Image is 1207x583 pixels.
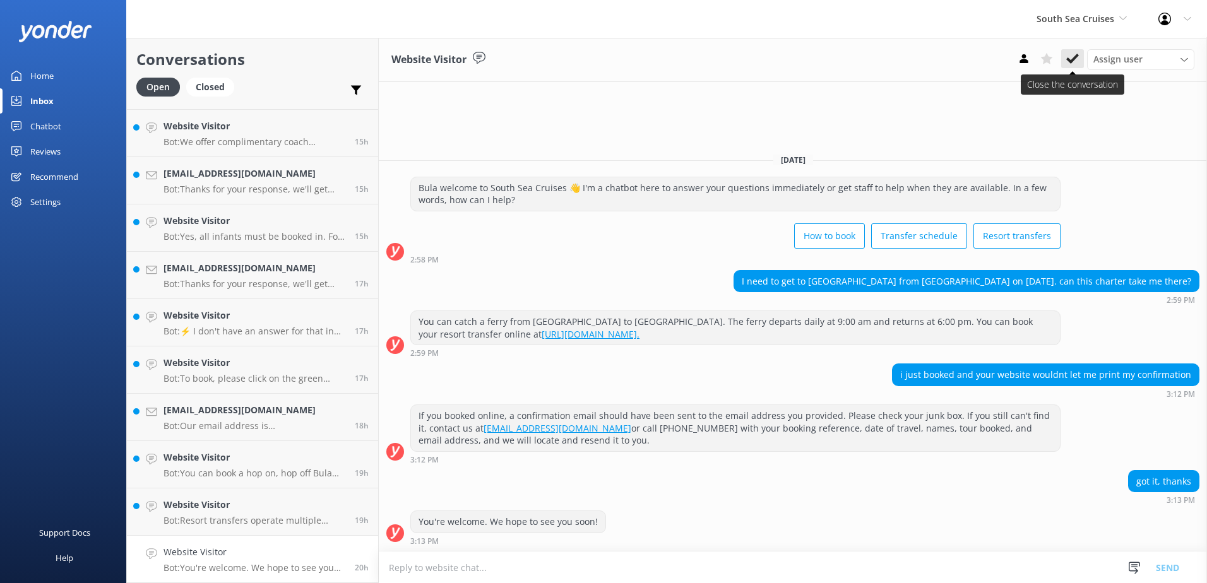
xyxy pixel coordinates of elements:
[127,488,378,536] a: Website VisitorBot:Resort transfers operate multiple times a day, every day, departing from [GEOG...
[127,299,378,346] a: Website VisitorBot:⚡ I don't have an answer for that in my knowledge base. Please try and rephras...
[411,177,1060,211] div: Bula welcome to South Sea Cruises 👋 I'm a chatbot here to answer your questions immediately or ge...
[773,155,813,165] span: [DATE]
[136,47,369,71] h2: Conversations
[127,157,378,204] a: [EMAIL_ADDRESS][DOMAIN_NAME]Bot:Thanks for your response, we'll get back to you as soon as we can...
[19,21,92,42] img: yonder-white-logo.png
[410,456,439,464] strong: 3:12 PM
[1093,52,1143,66] span: Assign user
[355,231,369,242] span: 07:32pm 10-Aug-2025 (UTC +12:00) Pacific/Auckland
[164,356,345,370] h4: Website Visitor
[893,364,1199,386] div: i just booked and your website wouldnt let me print my confirmation
[164,214,345,228] h4: Website Visitor
[56,545,73,570] div: Help
[164,231,345,242] p: Bot: Yes, all infants must be booked in. For resort transfers, children aged [DEMOGRAPHIC_DATA] y...
[892,389,1199,398] div: 03:12pm 10-Aug-2025 (UTC +12:00) Pacific/Auckland
[1037,13,1114,25] span: South Sea Cruises
[794,223,865,249] button: How to book
[734,295,1199,304] div: 02:59pm 10-Aug-2025 (UTC +12:00) Pacific/Auckland
[411,405,1060,451] div: If you booked online, a confirmation email should have been sent to the email address you provide...
[127,110,378,157] a: Website VisitorBot:We offer complimentary coach transfers to and from [GEOGRAPHIC_DATA] and [GEOG...
[355,562,369,573] span: 03:13pm 10-Aug-2025 (UTC +12:00) Pacific/Auckland
[164,403,345,417] h4: [EMAIL_ADDRESS][DOMAIN_NAME]
[410,455,1061,464] div: 03:12pm 10-Aug-2025 (UTC +12:00) Pacific/Auckland
[484,422,631,434] a: [EMAIL_ADDRESS][DOMAIN_NAME]
[164,545,345,559] h4: Website Visitor
[410,348,1061,357] div: 02:59pm 10-Aug-2025 (UTC +12:00) Pacific/Auckland
[136,78,180,97] div: Open
[30,88,54,114] div: Inbox
[391,52,467,68] h3: Website Visitor
[410,538,439,545] strong: 3:13 PM
[410,350,439,357] strong: 2:59 PM
[355,468,369,478] span: 04:07pm 10-Aug-2025 (UTC +12:00) Pacific/Auckland
[1167,297,1195,304] strong: 2:59 PM
[164,309,345,322] h4: Website Visitor
[164,261,345,275] h4: [EMAIL_ADDRESS][DOMAIN_NAME]
[127,394,378,441] a: [EMAIL_ADDRESS][DOMAIN_NAME]Bot:Our email address is [EMAIL_ADDRESS][DOMAIN_NAME]. If you are exp...
[1087,49,1194,69] div: Assign User
[164,420,345,432] p: Bot: Our email address is [EMAIL_ADDRESS][DOMAIN_NAME]. If you are experiencing issues, you can a...
[164,167,345,180] h4: [EMAIL_ADDRESS][DOMAIN_NAME]
[30,63,54,88] div: Home
[164,562,345,574] p: Bot: You're welcome. We hope to see you soon!
[355,184,369,194] span: 08:01pm 10-Aug-2025 (UTC +12:00) Pacific/Auckland
[734,271,1199,292] div: I need to get to [GEOGRAPHIC_DATA] from [GEOGRAPHIC_DATA] on [DATE]. can this charter take me there?
[411,511,605,533] div: You're welcome. We hope to see you soon!
[973,223,1061,249] button: Resort transfers
[355,373,369,384] span: 05:46pm 10-Aug-2025 (UTC +12:00) Pacific/Auckland
[410,256,439,264] strong: 2:58 PM
[355,326,369,336] span: 06:14pm 10-Aug-2025 (UTC +12:00) Pacific/Auckland
[410,255,1061,264] div: 02:58pm 10-Aug-2025 (UTC +12:00) Pacific/Auckland
[164,119,345,133] h4: Website Visitor
[30,189,61,215] div: Settings
[355,420,369,431] span: 05:19pm 10-Aug-2025 (UTC +12:00) Pacific/Auckland
[127,536,378,583] a: Website VisitorBot:You're welcome. We hope to see you soon!20h
[1128,495,1199,504] div: 03:13pm 10-Aug-2025 (UTC +12:00) Pacific/Auckland
[542,328,639,340] a: [URL][DOMAIN_NAME].
[164,184,345,195] p: Bot: Thanks for your response, we'll get back to you as soon as we can during opening hours.
[164,468,345,479] p: Bot: You can book a hop on, hop off Bula pass around the Yasawa Group of Islands via Awesome Adve...
[127,252,378,299] a: [EMAIL_ADDRESS][DOMAIN_NAME]Bot:Thanks for your response, we'll get back to you as soon as we can...
[355,136,369,147] span: 08:19pm 10-Aug-2025 (UTC +12:00) Pacific/Auckland
[355,515,369,526] span: 03:53pm 10-Aug-2025 (UTC +12:00) Pacific/Auckland
[1167,497,1195,504] strong: 3:13 PM
[186,78,234,97] div: Closed
[164,498,345,512] h4: Website Visitor
[1167,391,1195,398] strong: 3:12 PM
[30,164,78,189] div: Recommend
[164,326,345,337] p: Bot: ⚡ I don't have an answer for that in my knowledge base. Please try and rephrase your questio...
[355,278,369,289] span: 06:20pm 10-Aug-2025 (UTC +12:00) Pacific/Auckland
[164,515,345,526] p: Bot: Resort transfers operate multiple times a day, every day, departing from [GEOGRAPHIC_DATA] a...
[186,79,241,93] a: Closed
[164,136,345,148] p: Bot: We offer complimentary coach transfers to and from [GEOGRAPHIC_DATA] and [GEOGRAPHIC_DATA] h...
[1129,471,1199,492] div: got it, thanks
[127,346,378,394] a: Website VisitorBot:To book, please click on the green Book Now button on our website and follow t...
[127,204,378,252] a: Website VisitorBot:Yes, all infants must be booked in. For resort transfers, children aged [DEMOG...
[30,139,61,164] div: Reviews
[30,114,61,139] div: Chatbot
[136,79,186,93] a: Open
[39,520,90,545] div: Support Docs
[164,450,345,464] h4: Website Visitor
[410,536,606,545] div: 03:13pm 10-Aug-2025 (UTC +12:00) Pacific/Auckland
[164,373,345,384] p: Bot: To book, please click on the green Book Now button on our website and follow the prompts. Yo...
[127,441,378,488] a: Website VisitorBot:You can book a hop on, hop off Bula pass around the Yasawa Group of Islands vi...
[871,223,967,249] button: Transfer schedule
[411,311,1060,344] div: You can catch a ferry from [GEOGRAPHIC_DATA] to [GEOGRAPHIC_DATA]. The ferry departs daily at 9:0...
[164,278,345,290] p: Bot: Thanks for your response, we'll get back to you as soon as we can during opening hours.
